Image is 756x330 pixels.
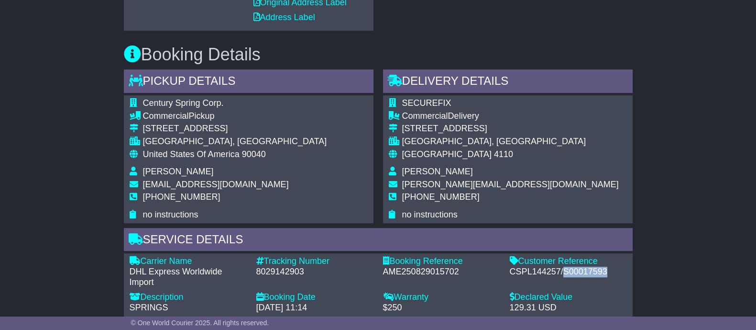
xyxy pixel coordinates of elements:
[256,292,373,303] div: Booking Date
[124,45,633,64] h3: Booking Details
[143,167,214,176] span: [PERSON_NAME]
[242,149,266,159] span: 90040
[402,180,619,189] span: [PERSON_NAME][EMAIL_ADDRESS][DOMAIN_NAME]
[383,292,500,303] div: Warranty
[510,267,627,277] div: CSPL144257/S00017593
[510,303,627,313] div: 129.31 USD
[130,292,247,303] div: Description
[402,167,473,176] span: [PERSON_NAME]
[402,149,492,159] span: [GEOGRAPHIC_DATA]
[124,69,373,95] div: Pickup Details
[402,137,619,147] div: [GEOGRAPHIC_DATA], [GEOGRAPHIC_DATA]
[143,124,327,134] div: [STREET_ADDRESS]
[143,111,327,122] div: Pickup
[383,303,500,313] div: $250
[143,98,224,108] span: Century Spring Corp.
[130,267,247,287] div: DHL Express Worldwide Import
[402,98,451,108] span: SECUREFIX
[143,192,220,202] span: [PHONE_NUMBER]
[402,111,619,122] div: Delivery
[256,303,373,313] div: [DATE] 11:14
[402,192,480,202] span: [PHONE_NUMBER]
[130,303,247,313] div: SPRINGS
[143,180,289,189] span: [EMAIL_ADDRESS][DOMAIN_NAME]
[143,137,327,147] div: [GEOGRAPHIC_DATA], [GEOGRAPHIC_DATA]
[253,12,315,22] a: Address Label
[124,228,633,254] div: Service Details
[256,267,373,277] div: 8029142903
[143,149,240,159] span: United States Of America
[143,210,198,219] span: no instructions
[130,256,247,267] div: Carrier Name
[494,149,513,159] span: 4110
[402,210,458,219] span: no instructions
[383,256,500,267] div: Booking Reference
[383,267,500,277] div: AME250829015702
[383,69,633,95] div: Delivery Details
[131,319,269,327] span: © One World Courier 2025. All rights reserved.
[402,111,448,121] span: Commercial
[143,111,189,121] span: Commercial
[510,256,627,267] div: Customer Reference
[256,256,373,267] div: Tracking Number
[402,124,619,134] div: [STREET_ADDRESS]
[510,292,627,303] div: Declared Value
